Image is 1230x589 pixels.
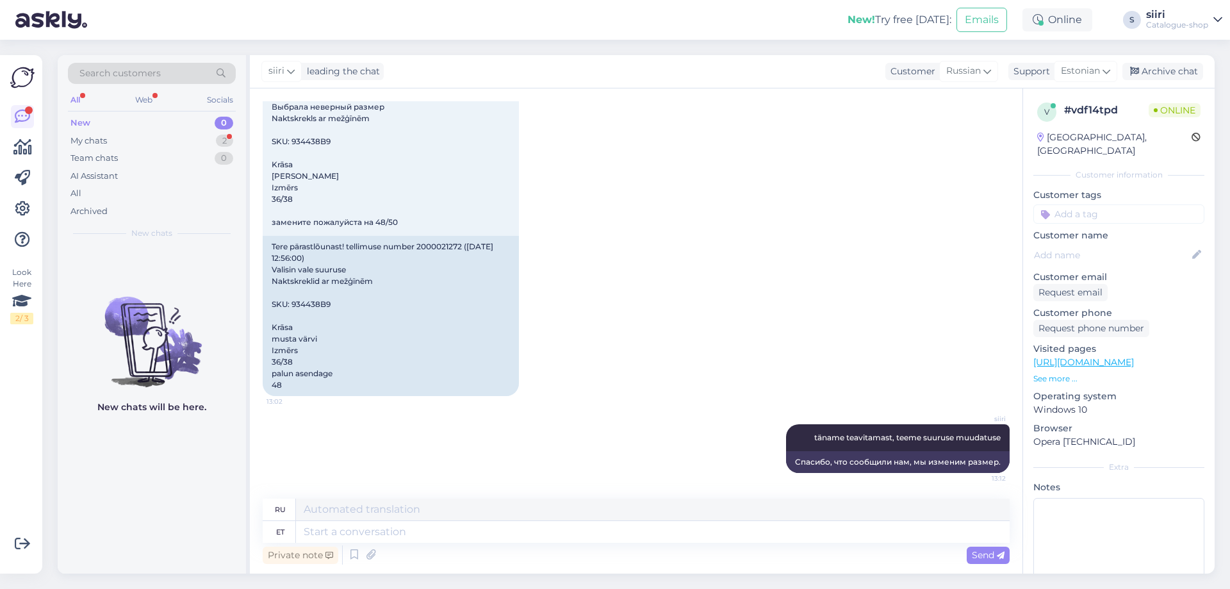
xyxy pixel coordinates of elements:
[814,433,1001,442] span: täname teavitamast, teeme suuruse muudatuse
[70,170,118,183] div: AI Assistant
[10,267,33,324] div: Look Here
[97,401,206,414] p: New chats will be here.
[268,64,284,78] span: siiri
[204,92,236,108] div: Socials
[302,65,380,78] div: leading the chat
[1033,320,1149,337] div: Request phone number
[266,397,315,406] span: 13:02
[263,547,338,564] div: Private note
[1033,356,1134,368] a: [URL][DOMAIN_NAME]
[972,549,1004,561] span: Send
[1033,422,1204,435] p: Browser
[70,117,90,129] div: New
[1044,107,1049,117] span: v
[1061,64,1100,78] span: Estonian
[68,92,83,108] div: All
[1033,435,1204,449] p: Opera [TECHNICAL_ID]
[1033,169,1204,181] div: Customer information
[133,92,155,108] div: Web
[786,451,1010,473] div: Спасибо, что сообщили нам, мы изменим размер.
[10,313,33,324] div: 2 / 3
[1033,342,1204,356] p: Visited pages
[1033,204,1204,224] input: Add a tag
[958,474,1006,483] span: 13:12
[1033,229,1204,242] p: Customer name
[885,65,935,78] div: Customer
[1149,103,1201,117] span: Online
[276,521,284,543] div: et
[70,135,107,147] div: My chats
[946,64,981,78] span: Russian
[1033,270,1204,284] p: Customer email
[1033,284,1108,301] div: Request email
[70,187,81,200] div: All
[1033,461,1204,473] div: Extra
[263,236,519,396] div: Tere pärastlõunast! tellimuse number 2000021272 ([DATE] 12:56:00) Valisin vale suuruse Naktskrekl...
[131,228,172,239] span: New chats
[848,12,951,28] div: Try free [DATE]:
[215,117,233,129] div: 0
[70,205,108,218] div: Archived
[216,135,233,147] div: 2
[58,274,246,389] img: No chats
[1033,373,1204,385] p: See more ...
[10,65,35,90] img: Askly Logo
[1033,481,1204,494] p: Notes
[1146,20,1208,30] div: Catalogue-shop
[1037,131,1192,158] div: [GEOGRAPHIC_DATA], [GEOGRAPHIC_DATA]
[1033,390,1204,403] p: Operating system
[1146,10,1222,30] a: siiriCatalogue-shop
[1033,306,1204,320] p: Customer phone
[1008,65,1050,78] div: Support
[1033,403,1204,417] p: Windows 10
[1064,103,1149,118] div: # vdf14tpd
[70,152,118,165] div: Team chats
[848,13,875,26] b: New!
[1123,11,1141,29] div: S
[1146,10,1208,20] div: siiri
[956,8,1007,32] button: Emails
[958,414,1006,424] span: siiri
[215,152,233,165] div: 0
[275,499,286,520] div: ru
[79,67,161,80] span: Search customers
[1022,8,1092,31] div: Online
[1034,248,1190,262] input: Add name
[1033,188,1204,202] p: Customer tags
[1122,63,1203,80] div: Archive chat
